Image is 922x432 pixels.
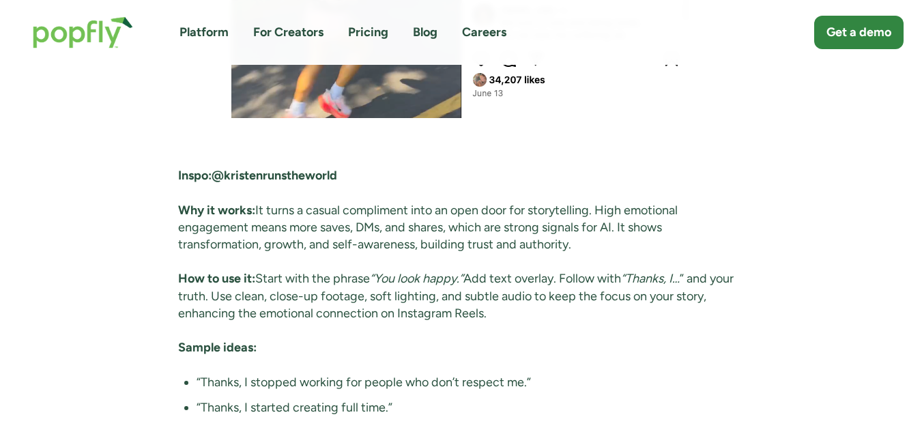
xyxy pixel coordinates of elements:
[212,168,337,183] a: @kristenrunstheworld
[413,24,437,41] a: Blog
[370,271,463,286] em: “You look happy.”
[178,203,255,218] strong: Why it works:
[179,24,229,41] a: Platform
[178,202,744,254] p: It turns a casual compliment into an open door for storytelling. High emotional engagement means ...
[19,3,147,62] a: home
[253,24,323,41] a: For Creators
[178,270,744,322] p: Start with the phrase Add text overlay. Follow with ” and your truth. Use clean, close-up footage...
[178,271,255,286] strong: How to use it:
[178,168,212,183] strong: Inspo:
[826,24,891,41] div: Get a demo
[621,271,680,286] em: “Thanks, I…
[178,340,257,355] strong: Sample ideas:
[814,16,904,49] a: Get a demo
[197,399,744,416] li: “Thanks, I started creating full time.”
[462,24,506,41] a: Careers
[197,374,744,391] li: “Thanks, I stopped working for people who don’t respect me.”
[348,24,388,41] a: Pricing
